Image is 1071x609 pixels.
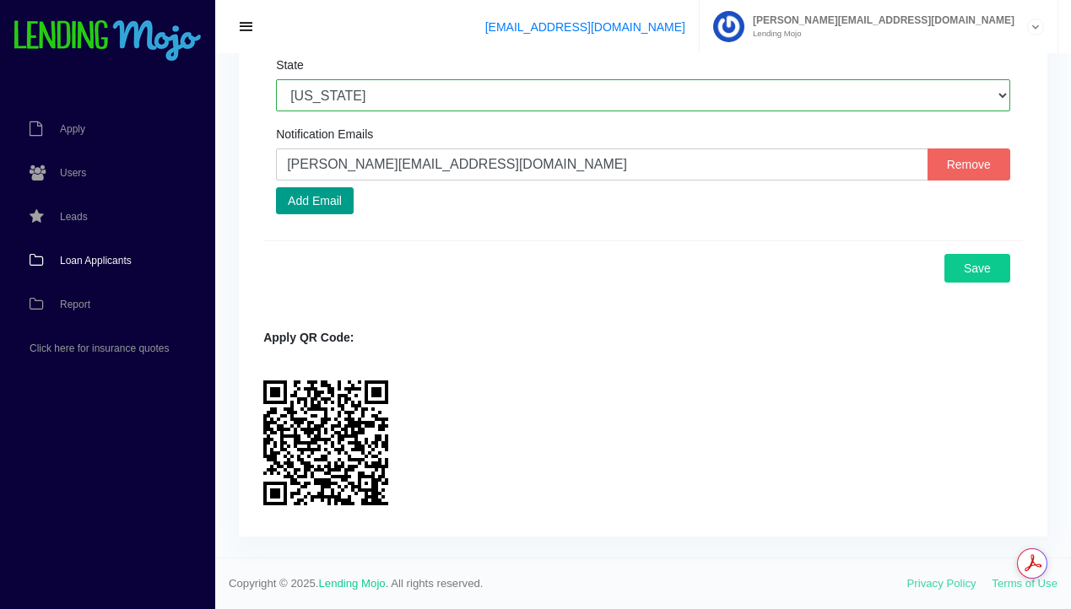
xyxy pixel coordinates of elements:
a: Privacy Policy [907,577,976,590]
span: Loan Applicants [60,256,132,266]
label: State [276,59,304,71]
a: [EMAIL_ADDRESS][DOMAIN_NAME] [485,20,685,34]
button: Remove [928,148,1010,181]
div: Apply QR Code: [263,329,1023,347]
img: logo-small.png [13,20,203,62]
span: Leads [60,212,88,222]
label: Notification Emails [276,128,373,140]
span: Click here for insurance quotes [30,343,169,353]
span: Apply [60,124,85,134]
img: Profile image [713,11,744,42]
small: Lending Mojo [744,30,1014,38]
a: Terms of Use [992,577,1057,590]
span: Copyright © 2025. . All rights reserved. [229,575,907,592]
span: [PERSON_NAME][EMAIL_ADDRESS][DOMAIN_NAME] [744,15,1014,25]
button: Add Email [276,187,354,214]
span: Report [60,299,90,310]
a: Lending Mojo [319,577,386,590]
button: Save [944,254,1010,283]
span: Users [60,168,86,178]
